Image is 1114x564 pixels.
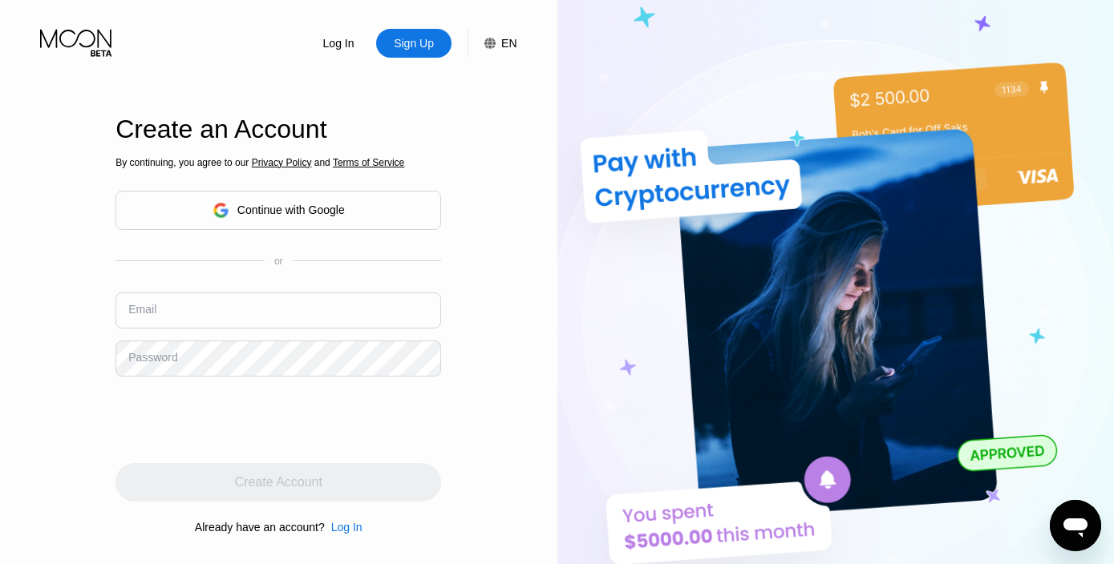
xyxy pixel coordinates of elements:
[331,521,363,534] div: Log In
[115,191,441,230] div: Continue with Google
[392,35,435,51] div: Sign Up
[333,157,404,168] span: Terms of Service
[274,256,283,267] div: or
[468,29,516,58] div: EN
[115,157,441,168] div: By continuing, you agree to our
[115,115,441,144] div: Create an Account
[195,521,325,534] div: Already have an account?
[252,157,312,168] span: Privacy Policy
[501,37,516,50] div: EN
[311,157,333,168] span: and
[237,203,345,216] div: Continue with Google
[1050,500,1101,551] iframe: Кнопка запуска окна обмена сообщениями
[128,351,177,364] div: Password
[325,521,363,534] div: Log In
[301,29,376,58] div: Log In
[128,303,156,316] div: Email
[322,35,356,51] div: Log In
[376,29,452,58] div: Sign Up
[115,389,359,451] iframe: reCAPTCHA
